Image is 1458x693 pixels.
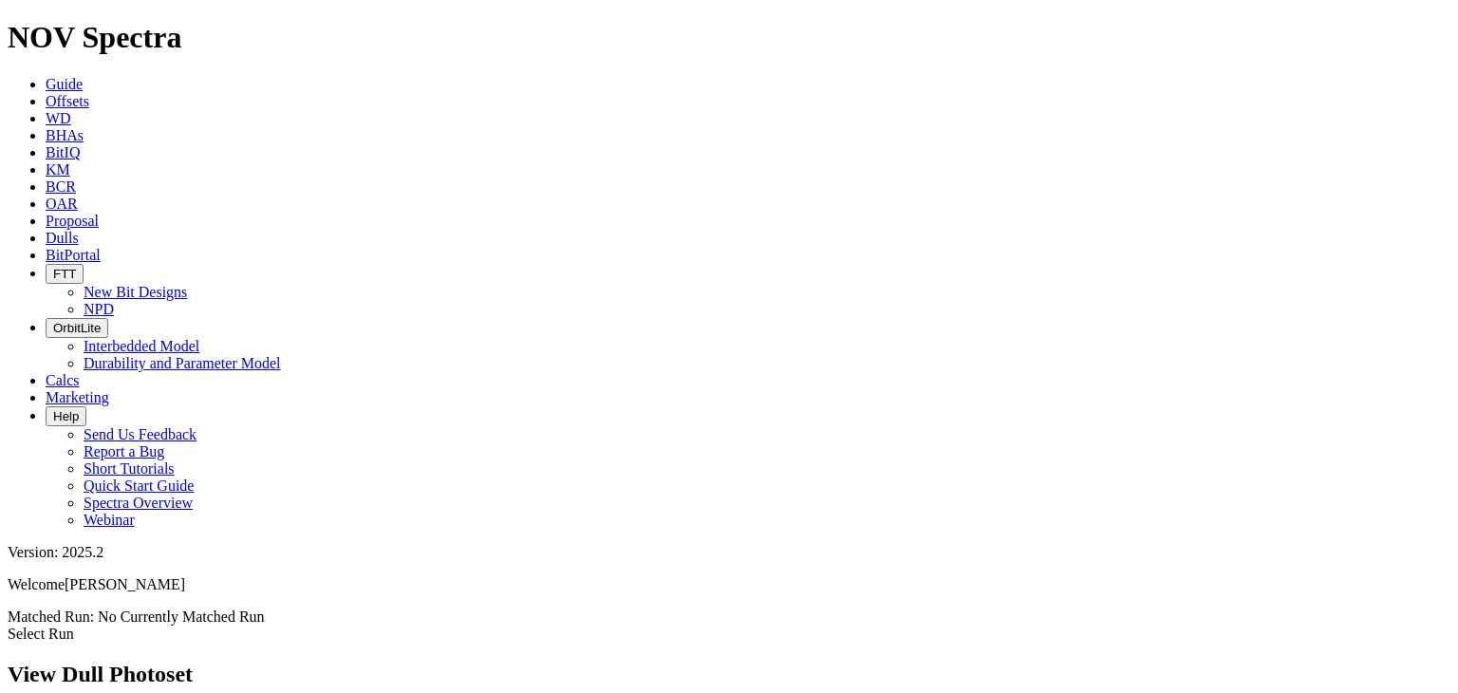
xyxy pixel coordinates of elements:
[84,460,175,477] a: Short Tutorials
[46,76,83,92] a: Guide
[8,609,94,625] span: Matched Run:
[53,267,76,281] span: FTT
[53,321,101,335] span: OrbitLite
[8,626,74,642] a: Select Run
[46,144,80,160] a: BitIQ
[46,196,78,212] a: OAR
[46,318,108,338] button: OrbitLite
[46,406,86,426] button: Help
[84,495,193,511] a: Spectra Overview
[46,127,84,143] a: BHAs
[84,284,187,300] a: New Bit Designs
[84,338,199,354] a: Interbedded Model
[84,443,164,459] a: Report a Bug
[98,609,265,625] span: No Currently Matched Run
[53,409,79,423] span: Help
[65,576,185,592] span: [PERSON_NAME]
[8,20,1450,55] h1: NOV Spectra
[8,544,1450,561] div: Version: 2025.2
[8,662,1450,687] h2: View Dull Photoset
[46,372,80,388] a: Calcs
[84,478,194,494] a: Quick Start Guide
[46,178,76,195] a: BCR
[46,93,89,109] a: Offsets
[84,301,114,317] a: NPD
[8,576,1450,593] p: Welcome
[46,230,79,246] a: Dulls
[46,161,70,178] a: KM
[46,110,71,126] a: WD
[84,355,281,371] a: Durability and Parameter Model
[46,389,109,405] a: Marketing
[84,512,135,528] a: Webinar
[46,213,99,229] a: Proposal
[46,247,101,263] a: BitPortal
[84,426,196,442] a: Send Us Feedback
[46,264,84,284] button: FTT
